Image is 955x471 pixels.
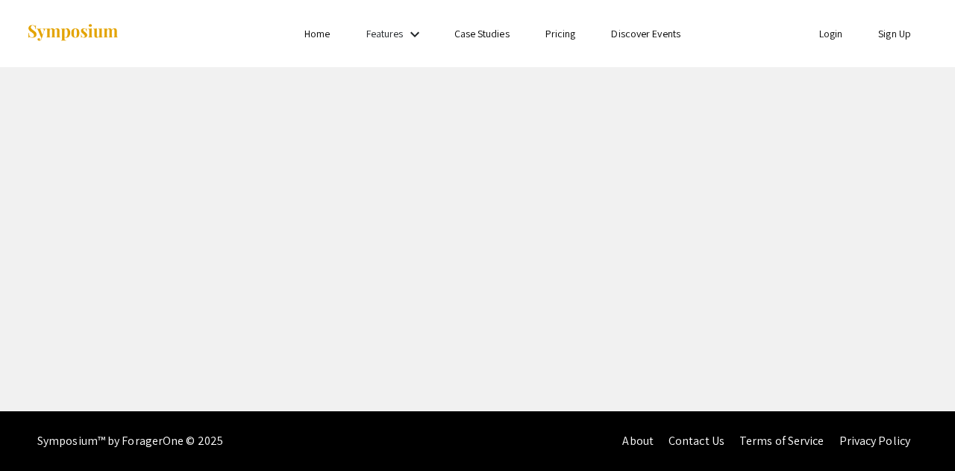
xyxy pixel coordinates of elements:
[878,27,911,40] a: Sign Up
[839,433,910,449] a: Privacy Policy
[304,27,330,40] a: Home
[366,27,404,40] a: Features
[406,25,424,43] mat-icon: Expand Features list
[739,433,824,449] a: Terms of Service
[668,433,724,449] a: Contact Us
[37,411,223,471] div: Symposium™ by ForagerOne © 2025
[26,23,119,43] img: Symposium by ForagerOne
[819,27,843,40] a: Login
[611,27,680,40] a: Discover Events
[545,27,576,40] a: Pricing
[454,27,510,40] a: Case Studies
[622,433,654,449] a: About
